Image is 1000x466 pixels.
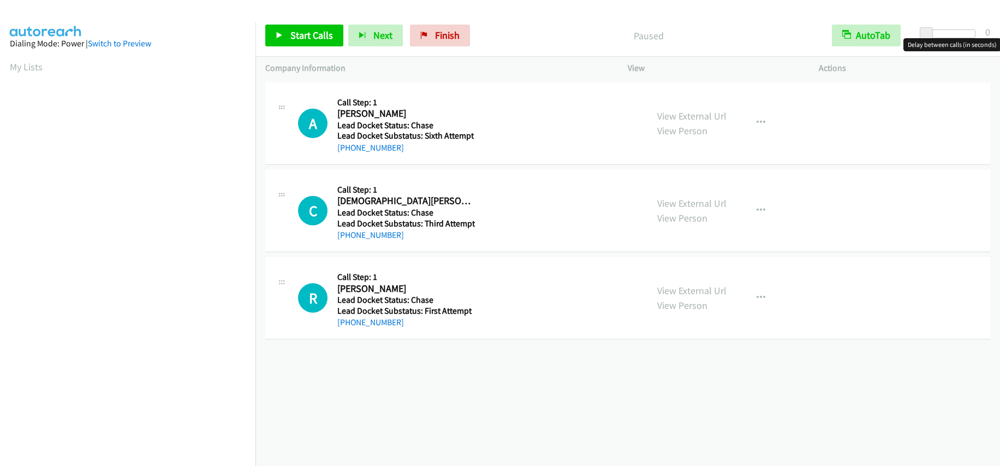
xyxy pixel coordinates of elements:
a: View Person [657,212,707,224]
h5: Call Step: 1 [337,97,474,108]
h2: [PERSON_NAME] [337,283,472,295]
a: [PHONE_NUMBER] [337,142,404,153]
div: The call is yet to be attempted [298,196,328,225]
a: View External Url [657,110,727,122]
a: View External Url [657,284,727,297]
p: Actions [819,62,990,75]
h5: Lead Docket Substatus: Third Attempt [337,218,475,229]
a: View External Url [657,197,727,210]
div: Dialing Mode: Power | [10,37,246,50]
h5: Call Step: 1 [337,184,475,195]
h5: Lead Docket Status: Chase [337,120,474,131]
a: My Lists [10,61,43,73]
div: The call is yet to be attempted [298,283,328,313]
p: Paused [485,28,812,43]
h5: Lead Docket Substatus: First Attempt [337,306,472,316]
p: View [628,62,799,75]
h2: [PERSON_NAME] [337,107,472,120]
div: 0 [985,25,990,39]
span: Finish [435,29,460,41]
a: Finish [410,25,470,46]
h1: A [298,109,328,138]
span: Start Calls [290,29,333,41]
h1: R [298,283,328,313]
a: [PHONE_NUMBER] [337,230,404,240]
h2: [DEMOGRAPHIC_DATA][PERSON_NAME] [337,195,472,207]
h1: C [298,196,328,225]
button: AutoTab [832,25,901,46]
a: View Person [657,299,707,312]
h5: Lead Docket Substatus: Sixth Attempt [337,130,474,141]
h5: Lead Docket Status: Chase [337,207,475,218]
h5: Lead Docket Status: Chase [337,295,472,306]
button: Next [348,25,403,46]
h5: Call Step: 1 [337,272,472,283]
div: The call is yet to be attempted [298,109,328,138]
a: [PHONE_NUMBER] [337,317,404,327]
a: View Person [657,124,707,137]
span: Next [373,29,392,41]
p: Company Information [265,62,608,75]
a: Switch to Preview [88,38,151,49]
a: Start Calls [265,25,343,46]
